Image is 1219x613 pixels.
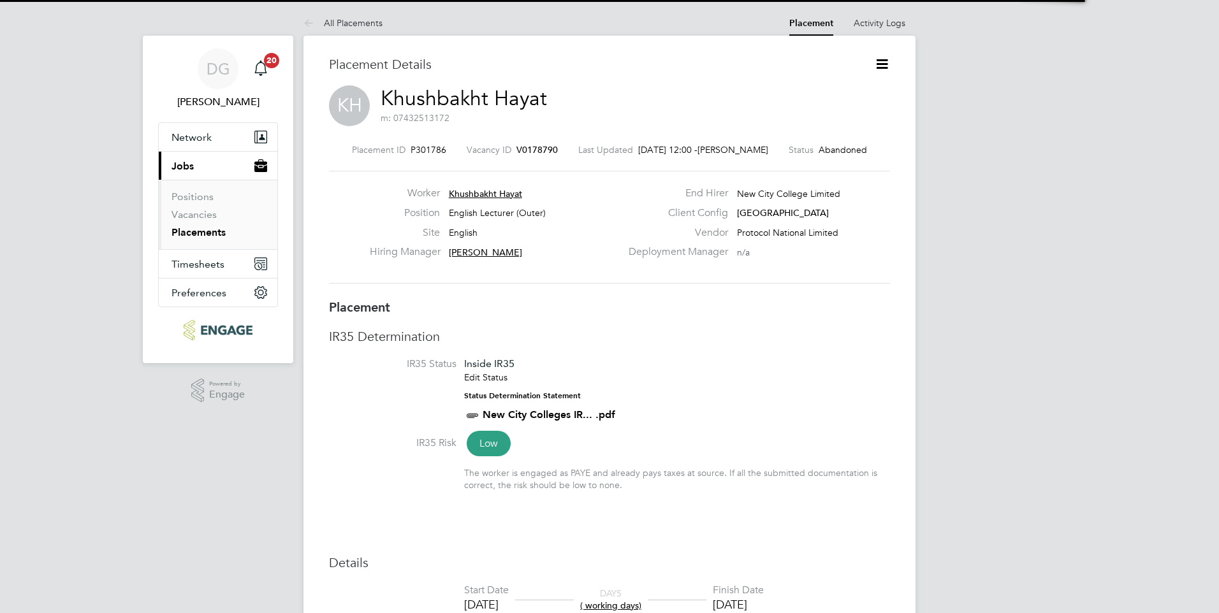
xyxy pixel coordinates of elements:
[207,61,230,77] span: DG
[159,180,277,249] div: Jobs
[172,160,194,172] span: Jobs
[158,48,278,110] a: DG[PERSON_NAME]
[574,588,648,610] div: DAYS
[621,226,728,240] label: Vendor
[303,17,383,29] a: All Placements
[209,379,245,389] span: Powered by
[464,357,515,370] span: Inside IR35
[172,191,214,203] a: Positions
[467,431,511,456] span: Low
[209,389,245,400] span: Engage
[449,188,522,199] span: Khushbakht Hayat
[737,207,829,219] span: [GEOGRAPHIC_DATA]
[329,299,390,315] b: Placement
[621,245,728,259] label: Deployment Manager
[264,53,279,68] span: 20
[789,18,833,29] a: Placement
[449,207,546,219] span: English Lecturer (Outer)
[411,144,446,155] span: P301786
[159,250,277,278] button: Timesheets
[172,208,217,220] a: Vacancies
[381,86,547,111] a: Khushbakht Hayat
[464,371,507,383] a: Edit Status
[172,258,224,270] span: Timesheets
[697,144,768,155] span: [PERSON_NAME]
[329,357,456,371] label: IR35 Status
[329,328,890,345] h3: IR35 Determination
[143,36,293,363] nav: Main navigation
[172,226,226,238] a: Placements
[381,112,449,124] span: m: 07432513172
[329,436,456,450] label: IR35 Risk
[370,226,440,240] label: Site
[464,391,581,400] strong: Status Determination Statement
[621,206,728,220] label: Client Config
[713,597,764,612] div: [DATE]
[621,187,728,200] label: End Hirer
[191,379,245,403] a: Powered byEngage
[580,600,641,611] span: ( working days)
[578,144,633,155] label: Last Updated
[172,131,212,143] span: Network
[819,144,867,155] span: Abandoned
[638,144,697,155] span: [DATE] 12:00 -
[464,597,509,612] div: [DATE]
[158,320,278,340] a: Go to home page
[737,247,750,258] span: n/a
[789,144,814,155] label: Status
[483,408,615,421] a: New City Colleges IR... .pdf
[854,17,905,29] a: Activity Logs
[464,467,890,490] div: The worker is engaged as PAYE and already pays taxes at source. If all the submitted documentatio...
[248,48,274,89] a: 20
[370,187,440,200] label: Worker
[737,188,840,199] span: New City College Limited
[329,554,890,571] h3: Details
[159,278,277,306] button: Preferences
[158,94,278,110] span: Daria Gregory
[516,144,558,155] span: V0178790
[467,144,511,155] label: Vacancy ID
[370,206,440,220] label: Position
[370,245,440,259] label: Hiring Manager
[464,584,509,597] div: Start Date
[713,584,764,597] div: Finish Date
[737,227,838,238] span: Protocol National Limited
[449,247,522,258] span: [PERSON_NAME]
[172,287,226,299] span: Preferences
[329,85,370,126] span: KH
[184,320,252,340] img: ncclondon-logo-retina.png
[159,152,277,180] button: Jobs
[449,227,478,238] span: English
[159,123,277,151] button: Network
[352,144,405,155] label: Placement ID
[329,56,855,73] h3: Placement Details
